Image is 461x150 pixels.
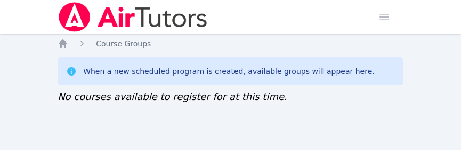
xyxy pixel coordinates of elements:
[58,38,403,49] nav: Breadcrumb
[83,66,375,77] div: When a new scheduled program is created, available groups will appear here.
[58,2,208,32] img: Air Tutors
[58,91,287,102] span: No courses available to register for at this time.
[96,39,151,48] span: Course Groups
[96,38,151,49] a: Course Groups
